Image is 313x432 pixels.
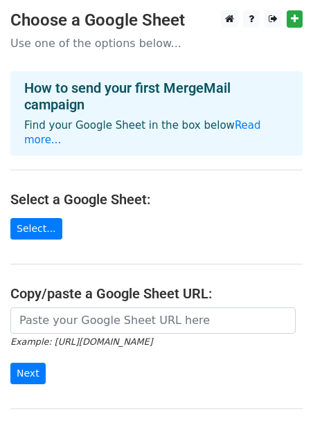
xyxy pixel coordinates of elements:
[24,119,261,146] a: Read more...
[10,218,62,240] a: Select...
[10,336,152,347] small: Example: [URL][DOMAIN_NAME]
[10,363,46,384] input: Next
[10,10,303,30] h3: Choose a Google Sheet
[244,366,313,432] iframe: Chat Widget
[10,285,303,302] h4: Copy/paste a Google Sheet URL:
[10,191,303,208] h4: Select a Google Sheet:
[24,118,289,147] p: Find your Google Sheet in the box below
[10,307,296,334] input: Paste your Google Sheet URL here
[10,36,303,51] p: Use one of the options below...
[24,80,289,113] h4: How to send your first MergeMail campaign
